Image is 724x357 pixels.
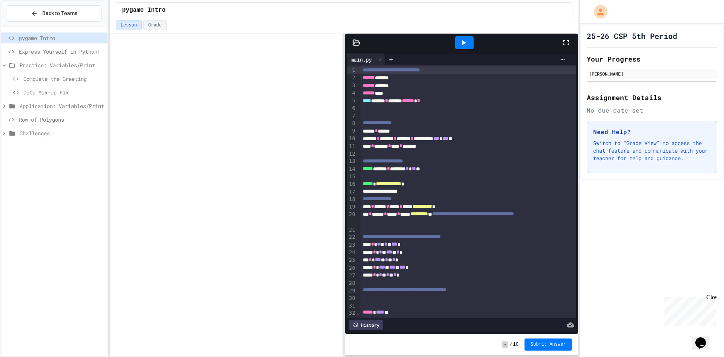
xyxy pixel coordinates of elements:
div: 1 [347,66,356,74]
div: main.py [347,56,376,63]
div: 31 [347,302,356,310]
div: 6 [347,105,356,112]
span: Application: Variables/Print [20,102,104,110]
iframe: chat widget [661,294,716,326]
div: 33 [347,317,356,325]
div: 28 [347,280,356,287]
span: pygame Intro [19,34,104,42]
div: [PERSON_NAME] [589,70,715,77]
span: pygame Intro [122,6,166,15]
div: 7 [347,112,356,120]
div: 12 [347,150,356,158]
div: 21 [347,226,356,234]
h2: Your Progress [587,54,717,64]
span: Row of Polygons [19,116,104,124]
div: 32 [347,309,356,317]
div: 26 [347,264,356,272]
div: 3 [347,82,356,90]
div: No due date set [587,106,717,115]
div: 18 [347,196,356,203]
p: Switch to "Grade View" to access the chat feature and communicate with your teacher for help and ... [593,139,711,162]
h1: 25-26 CSP 5th Period [587,31,677,41]
span: Fold line [356,310,360,316]
div: 24 [347,249,356,257]
button: Submit Answer [525,338,572,351]
div: 30 [347,295,356,302]
button: Lesson [116,20,142,30]
div: 29 [347,287,356,295]
div: 8 [347,120,356,127]
h3: Need Help? [593,127,711,136]
span: Back to Teams [42,9,77,17]
div: 4 [347,90,356,97]
div: 2 [347,74,356,82]
div: 16 [347,181,356,188]
div: 25 [347,257,356,264]
span: Submit Answer [531,342,566,348]
div: My Account [586,3,609,20]
div: 15 [347,173,356,181]
span: / [509,342,512,348]
span: Data Mix-Up Fix [23,88,104,96]
div: main.py [347,54,385,65]
div: 20 [347,211,356,226]
div: History [349,320,383,330]
div: Chat with us now!Close [3,3,52,48]
span: Complete the Greeting [23,75,104,83]
h2: Assignment Details [587,92,717,103]
button: Grade [143,20,167,30]
div: 13 [347,158,356,165]
span: Challenges [20,129,104,137]
div: 19 [347,203,356,211]
span: Practice: Variables/Print [20,61,104,69]
span: Fold line [356,318,360,324]
span: - [502,341,508,348]
div: 10 [347,135,356,142]
div: 23 [347,241,356,249]
div: 17 [347,188,356,196]
div: 27 [347,272,356,280]
div: 5 [347,97,356,105]
div: 9 [347,127,356,135]
iframe: chat widget [692,327,716,349]
button: Back to Teams [7,5,101,22]
span: Express Yourself in Python! [19,48,104,56]
div: 22 [347,233,356,241]
span: 10 [513,342,518,348]
div: 14 [347,165,356,173]
div: 11 [347,143,356,150]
